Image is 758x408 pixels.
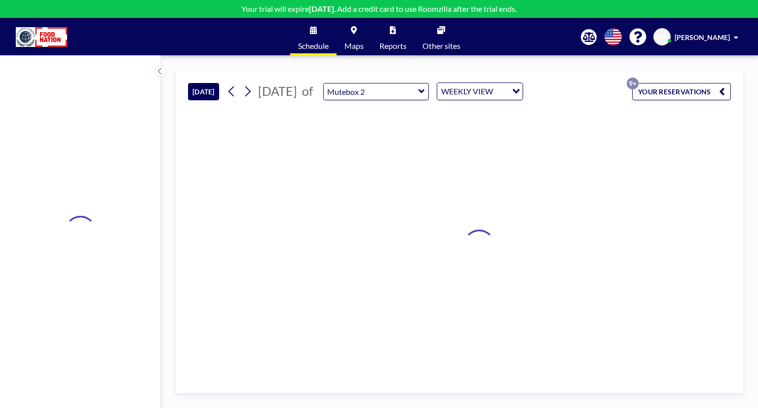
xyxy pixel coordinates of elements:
[324,83,418,100] input: Mutebox 2
[337,18,372,55] a: Maps
[439,85,495,98] span: WEEKLY VIEW
[309,4,334,13] b: [DATE]
[302,83,313,99] span: of
[372,18,415,55] a: Reports
[344,42,364,50] span: Maps
[415,18,468,55] a: Other sites
[675,33,730,41] span: [PERSON_NAME]
[16,27,67,47] img: organization-logo
[298,42,329,50] span: Schedule
[258,83,297,98] span: [DATE]
[496,85,506,98] input: Search for option
[290,18,337,55] a: Schedule
[379,42,407,50] span: Reports
[657,33,667,41] span: MS
[188,83,219,100] button: [DATE]
[437,83,523,100] div: Search for option
[627,78,639,89] p: 9+
[422,42,460,50] span: Other sites
[632,83,731,100] button: YOUR RESERVATIONS9+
